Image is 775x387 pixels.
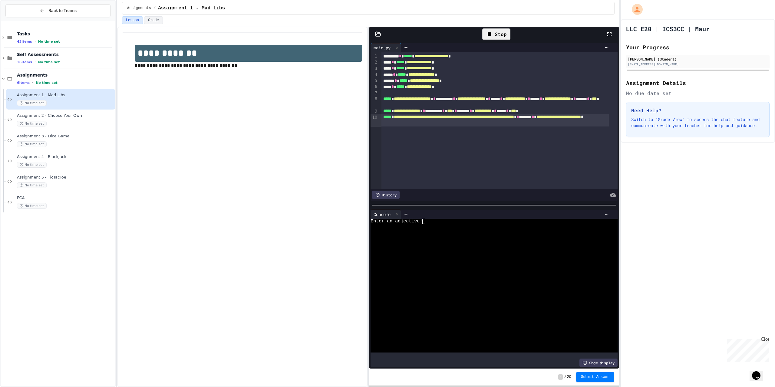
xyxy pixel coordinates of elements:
span: No time set [17,141,47,147]
span: 20 [567,375,571,379]
div: 8 [371,96,378,108]
span: Assignment 2 - Choose Your Own [17,113,114,118]
div: Chat with us now!Close [2,2,42,38]
span: No time set [17,182,47,188]
span: Assignment 1 - Mad Libs [17,93,114,98]
span: 43 items [17,40,32,44]
span: • [35,60,36,64]
span: Tasks [17,31,114,37]
span: Self Assessments [17,52,114,57]
div: Console [371,211,394,218]
div: 3 [371,66,378,72]
button: Lesson [122,16,143,24]
span: 16 items [17,60,32,64]
div: Stop [482,28,510,40]
div: Show display [579,359,618,367]
div: [PERSON_NAME] (Student) [628,56,768,62]
div: Console [371,210,401,219]
div: History [372,191,400,199]
div: 9 [371,108,378,114]
span: Back to Teams [48,8,77,14]
span: No time set [38,40,60,44]
span: Submit Answer [581,375,609,379]
span: Assignment 4 - BlackJack [17,154,114,159]
iframe: chat widget [750,363,769,381]
div: main.py [371,43,401,52]
div: No due date set [626,90,770,97]
span: Enter an adjective: [371,219,422,224]
div: 4 [371,72,378,78]
span: Assignment 3 - Dice Game [17,134,114,139]
button: Submit Answer [576,372,614,382]
h2: Assignment Details [626,79,770,87]
span: / [153,6,156,11]
span: 6 items [17,81,30,85]
span: Assignment 1 - Mad Libs [158,5,225,12]
span: No time set [17,100,47,106]
h2: Your Progress [626,43,770,51]
span: No time set [36,81,58,85]
p: Switch to "Grade View" to access the chat feature and communicate with your teacher for help and ... [631,116,764,129]
div: 5 [371,78,378,84]
div: 10 [371,114,378,127]
span: No time set [17,162,47,168]
span: No time set [17,203,47,209]
div: 7 [371,90,378,96]
span: - [558,374,563,380]
span: / [564,375,566,379]
span: Assignments [17,72,114,78]
div: main.py [371,44,394,51]
span: FCA [17,195,114,201]
div: 6 [371,84,378,90]
span: No time set [17,121,47,126]
h3: Need Help? [631,107,764,114]
span: Assignment 5 - TicTacToe [17,175,114,180]
div: My Account [625,2,644,16]
h1: LLC E20 | ICS3CC | Maur [626,25,710,33]
button: Grade [144,16,163,24]
span: No time set [38,60,60,64]
span: • [35,39,36,44]
iframe: chat widget [725,336,769,362]
span: • [32,80,33,85]
div: [EMAIL_ADDRESS][DOMAIN_NAME] [628,62,768,67]
div: 1 [371,53,378,59]
button: Back to Teams [5,4,110,17]
span: Assignments [127,6,151,11]
div: 2 [371,59,378,65]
